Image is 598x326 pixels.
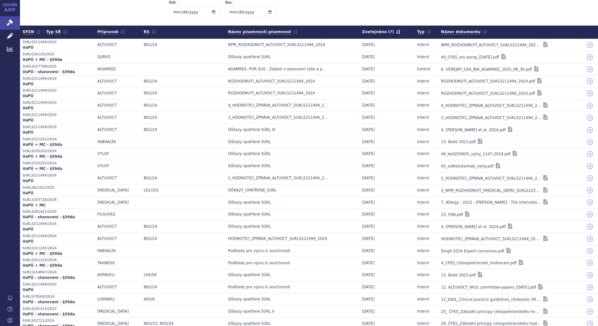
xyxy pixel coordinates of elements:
a: 13. Bodó 2023.pdf [441,137,476,146]
a: ALTUVOCT [97,113,117,122]
span: B02/24 [144,79,157,83]
abbr: (?) [388,29,394,35]
span: AGAMREE [97,67,116,71]
a: L01/101 [144,186,159,195]
span: ORLADEYO [97,200,129,205]
span: Interní [417,212,429,216]
a: SUKLS251154/2024 [23,257,92,263]
a: ALTUVOCT [97,89,117,98]
span: SUKLS211494/2024 [23,87,92,93]
span: [DATE] [362,224,375,229]
strong: VaPÚ + MC - §39da [23,142,92,148]
a: VaPÚ [23,227,92,233]
span: ASPAVELI [97,273,115,277]
span: B02/24 [144,236,157,241]
a: VaPÚ [23,81,92,87]
a: B02/24 [144,235,157,243]
a: SUKLS211494/2024 [23,39,92,45]
strong: VaPÚ [23,190,92,196]
span: SUKLS211494/2024 [23,221,92,227]
a: [DATE] [362,53,375,62]
span: ALTUVOCT [97,91,117,95]
a: Externí [417,65,430,74]
a: [DATE] [362,210,375,219]
a: 6. VEŘEJNÝ_CEA_BIA_AGAMREE_2025_06_30.pdf [441,65,532,74]
strong: VaPÚ + MC - §39da [23,263,92,269]
span: Interní [417,188,429,192]
a: VaPÚ - stanovení - §39da [23,275,92,281]
a: [DATE] [362,126,375,134]
strong: VaPÚ - stanovení - §39da [23,215,92,220]
span: FABHALTA [97,140,116,144]
strong: Podklady pro výzvu k součinnosti [228,260,290,266]
a: VaPÚ + MC - §39da [23,154,92,160]
a: B02/24 [144,174,157,183]
a: VaPÚ - stanovení - §39da [23,69,92,75]
a: Důkazy opatřené SÚKL [228,150,271,158]
span: TAVNEOS [97,261,115,265]
a: SUKLS335202/2024 [23,160,92,166]
a: ALTUVOCT [97,101,117,110]
span: B02/24 [144,42,157,47]
span: [DATE] [362,188,375,192]
a: Zveřejněno(?) [362,28,400,36]
span: Interní [417,42,429,47]
a: [DATE] [362,113,375,122]
a: Interní [417,222,429,231]
a: SUKLS211494/2024 [23,233,92,239]
span: SUKLS211494/2024 [23,76,92,81]
a: VaPÚ + MC - §39da [23,251,92,257]
a: B02/24 [144,41,157,49]
strong: Důkazy opatřené SÚKL [228,272,271,278]
span: VYLOY [97,164,109,168]
a: 7. Allergy - 2022 - [PERSON_NAME] - The international WAO EAACI guideline for the management of [... [441,198,541,207]
strong: VaPÚ [23,239,92,245]
span: Externí [417,67,430,71]
span: B02/24 [144,127,157,132]
a: VaPÚ [23,178,92,184]
span: Interní [417,55,429,59]
a: Dingli 2024 Expert concensus.pdf [441,247,504,255]
span: ALTUVOCT [97,224,117,229]
span: [DATE] [362,103,375,107]
span: [DATE] [362,127,375,132]
span: ALTUVOCT [97,103,117,107]
strong: VaPÚ [23,93,92,99]
a: SUKLS257708/2025 [23,63,92,69]
span: Interní [417,103,429,107]
span: SPZN [23,28,40,36]
span: Interní [417,273,429,277]
strong: VaPÚ + MC - §39da [23,57,92,63]
a: [DATE] [362,65,375,74]
span: SUKLS211494/2024 [23,172,92,178]
a: ROZHODNUTI_ALTUVOCT_SUKLS211494_2024.pdf [441,77,535,86]
a: SUKLS211494/2024 [23,124,92,130]
a: L04/58 [144,271,156,279]
span: Název dokumentu [441,28,487,36]
a: [DATE] [362,222,375,231]
a: SUKLS311241/2024 [23,136,92,142]
a: [DATE] [362,186,375,195]
span: IQIRVO [97,55,110,59]
a: Interní [417,150,429,158]
a: Typ SŘ [46,28,67,36]
a: SUKLS154847/2024 [23,269,92,275]
a: Interní [417,77,429,86]
strong: VaPÚ + MC [23,203,92,209]
a: Interní [417,198,429,207]
a: VaPÚ [23,106,92,111]
a: [DATE] [362,41,375,49]
strong: ROZHODNUTÍ_ALTUVOCT_SUKLS211494_2024 [228,78,315,85]
span: Interní [417,224,429,229]
a: Podklady pro výzvu k součinnosti [228,247,290,255]
span: ALTUVOCT [97,42,117,47]
span: SUKLS36129/2025 [23,51,92,57]
a: Název písemnosti/písemnost [228,28,297,36]
a: Důkazy opatřené SÚKL [228,53,271,62]
a: 3_HODNOTÍCÍ_ZPRÁVA_ALTUVOCT_SUKLS211494_2024 [228,113,328,122]
a: ROZHODNUTÍ_ALTUVOCT_SUKLS211494_2024 [228,77,315,86]
span: / [267,29,268,35]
